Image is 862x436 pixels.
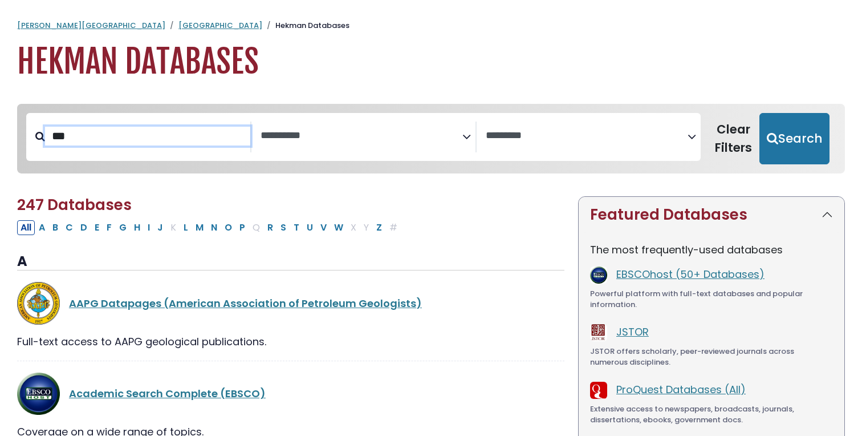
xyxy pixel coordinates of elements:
button: Filter Results L [180,220,192,235]
input: Search database by title or keyword [45,127,250,146]
a: [GEOGRAPHIC_DATA] [178,20,262,31]
button: All [17,220,35,235]
button: Filter Results A [35,220,48,235]
div: Extensive access to newspapers, broadcasts, journals, dissertations, ebooks, government docs. [590,403,833,426]
button: Filter Results D [77,220,91,235]
nav: Search filters [17,104,845,173]
button: Filter Results M [192,220,207,235]
button: Filter Results Z [373,220,385,235]
li: Hekman Databases [262,20,349,31]
button: Filter Results F [103,220,115,235]
button: Clear Filters [708,113,759,164]
h1: Hekman Databases [17,43,845,81]
button: Filter Results R [264,220,277,235]
button: Filter Results J [154,220,166,235]
a: Academic Search Complete (EBSCO) [69,386,266,401]
a: EBSCOhost (50+ Databases) [616,267,765,281]
button: Featured Databases [579,197,844,233]
a: ProQuest Databases (All) [616,382,746,397]
button: Filter Results U [303,220,316,235]
div: Alpha-list to filter by first letter of database name [17,220,402,234]
div: Powerful platform with full-text databases and popular information. [590,288,833,310]
button: Filter Results B [49,220,62,235]
a: [PERSON_NAME][GEOGRAPHIC_DATA] [17,20,165,31]
a: JSTOR [616,325,649,339]
button: Filter Results I [144,220,153,235]
button: Filter Results P [236,220,249,235]
button: Filter Results G [116,220,130,235]
button: Filter Results T [290,220,303,235]
a: AAPG Datapages (American Association of Petroleum Geologists) [69,296,422,310]
textarea: Search [486,130,688,142]
span: 247 Databases [17,195,132,215]
button: Filter Results N [208,220,221,235]
button: Filter Results O [221,220,235,235]
div: JSTOR offers scholarly, peer-reviewed journals across numerous disciplines. [590,346,833,368]
button: Filter Results H [131,220,144,235]
button: Filter Results V [317,220,330,235]
h3: A [17,253,564,271]
button: Filter Results S [277,220,290,235]
button: Filter Results C [62,220,76,235]
nav: breadcrumb [17,20,845,31]
button: Filter Results E [91,220,103,235]
p: The most frequently-used databases [590,242,833,257]
button: Submit for Search Results [759,113,830,164]
div: Full-text access to AAPG geological publications. [17,334,564,349]
textarea: Search [261,130,462,142]
button: Filter Results W [331,220,347,235]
